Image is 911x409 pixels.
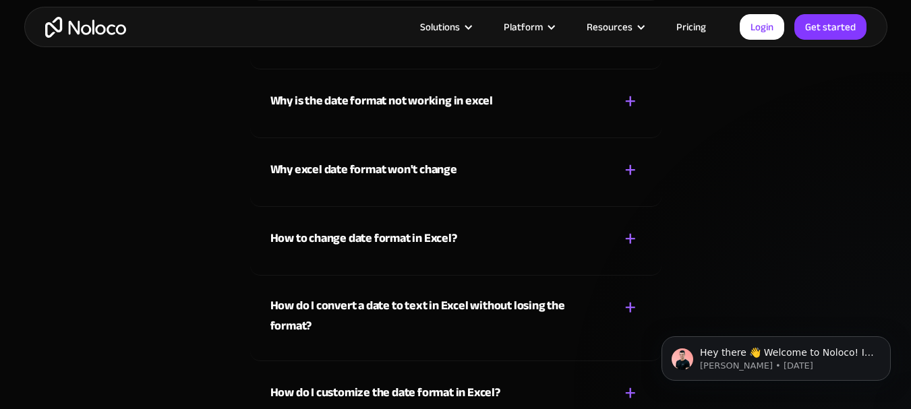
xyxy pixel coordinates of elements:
[45,17,126,38] a: home
[740,14,784,40] a: Login
[270,90,493,112] a: Why is the date format not working in excel
[587,18,633,36] div: Resources
[270,381,500,404] strong: How do I customize the date format in Excel?
[487,18,570,36] div: Platform
[794,14,866,40] a: Get started
[624,227,637,251] div: +
[270,158,457,181] strong: Why excel date format won't change
[624,296,637,319] div: +
[570,18,659,36] div: Resources
[504,18,543,36] div: Platform
[624,90,637,113] div: +
[270,294,565,337] strong: How do I convert a date to text in Excel without losing the format?
[420,18,460,36] div: Solutions
[624,158,637,182] div: +
[659,18,723,36] a: Pricing
[624,381,637,405] div: +
[270,227,457,249] strong: How to change date format in Excel?
[403,18,487,36] div: Solutions
[641,308,911,402] iframe: Intercom notifications message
